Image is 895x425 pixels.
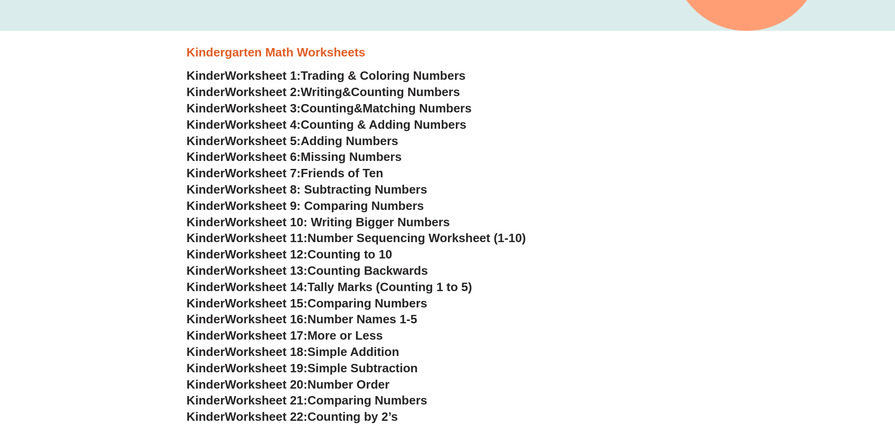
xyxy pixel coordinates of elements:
span: Kinder [186,199,225,213]
span: Worksheet 13: [225,264,307,278]
span: Kinder [186,393,225,407]
span: Kinder [186,361,225,375]
span: Counting [301,101,354,115]
h3: Kindergarten Math Worksheets [186,45,709,61]
span: Number Sequencing Worksheet (1-10) [307,231,526,245]
span: Worksheet 7: [225,166,301,180]
span: Number Order [307,377,389,391]
span: Worksheet 22: [225,410,307,424]
span: Kinder [186,134,225,148]
a: KinderWorksheet 5:Adding Numbers [186,134,398,148]
span: Kinder [186,215,225,229]
span: Missing Numbers [301,150,402,164]
span: Counting Numbers [351,85,460,99]
span: Kinder [186,118,225,132]
a: KinderWorksheet 8: Subtracting Numbers [186,182,427,196]
span: Kinder [186,85,225,99]
a: KinderWorksheet 9: Comparing Numbers [186,199,424,213]
span: Kinder [186,312,225,326]
span: Counting Backwards [307,264,427,278]
span: Kinder [186,166,225,180]
span: More or Less [307,328,383,342]
span: Trading & Coloring Numbers [301,69,466,83]
span: Matching Numbers [363,101,472,115]
span: Worksheet 10: Writing Bigger Numbers [225,215,450,229]
span: Tally Marks (Counting 1 to 5) [307,280,472,294]
a: KinderWorksheet 10: Writing Bigger Numbers [186,215,450,229]
span: Simple Subtraction [307,361,418,375]
span: Kinder [186,377,225,391]
span: Worksheet 20: [225,377,307,391]
span: Worksheet 8: Subtracting Numbers [225,182,427,196]
span: Worksheet 21: [225,393,307,407]
iframe: Chat Widget [740,320,895,425]
span: Worksheet 5: [225,134,301,148]
a: KinderWorksheet 2:Writing&Counting Numbers [186,85,460,99]
a: KinderWorksheet 6:Missing Numbers [186,150,402,164]
span: Comparing Numbers [307,296,427,310]
span: Worksheet 19: [225,361,307,375]
span: Worksheet 15: [225,296,307,310]
span: Worksheet 11: [225,231,307,245]
span: Number Names 1-5 [307,312,417,326]
span: Worksheet 17: [225,328,307,342]
span: Worksheet 12: [225,247,307,261]
a: KinderWorksheet 3:Counting&Matching Numbers [186,101,472,115]
span: Kinder [186,69,225,83]
span: Worksheet 3: [225,101,301,115]
a: KinderWorksheet 1:Trading & Coloring Numbers [186,69,466,83]
span: Kinder [186,345,225,359]
span: Kinder [186,410,225,424]
span: Friends of Ten [301,166,383,180]
span: Kinder [186,296,225,310]
span: Kinder [186,231,225,245]
span: Worksheet 9: Comparing Numbers [225,199,424,213]
span: Simple Addition [307,345,399,359]
span: Kinder [186,101,225,115]
span: Counting by 2’s [307,410,398,424]
span: Adding Numbers [301,134,398,148]
span: Worksheet 6: [225,150,301,164]
span: Worksheet 14: [225,280,307,294]
a: KinderWorksheet 4:Counting & Adding Numbers [186,118,467,132]
span: Worksheet 1: [225,69,301,83]
span: Writing [301,85,342,99]
span: Worksheet 16: [225,312,307,326]
span: Worksheet 2: [225,85,301,99]
span: Kinder [186,150,225,164]
span: Kinder [186,280,225,294]
span: Worksheet 18: [225,345,307,359]
a: KinderWorksheet 7:Friends of Ten [186,166,383,180]
span: Counting to 10 [307,247,392,261]
span: Worksheet 4: [225,118,301,132]
span: Kinder [186,247,225,261]
span: Kinder [186,264,225,278]
span: Comparing Numbers [307,393,427,407]
span: Kinder [186,182,225,196]
span: Counting & Adding Numbers [301,118,467,132]
span: Kinder [186,328,225,342]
